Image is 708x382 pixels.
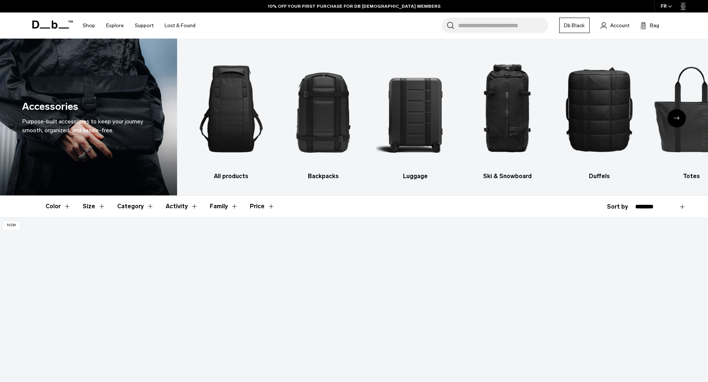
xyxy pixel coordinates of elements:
[284,50,363,181] a: Db Backpacks
[560,50,639,168] img: Db
[135,12,154,39] a: Support
[268,3,441,10] a: 10% OFF YOUR FIRST PURCHASE FOR DB [DEMOGRAPHIC_DATA] MEMBERS
[4,221,19,229] p: New
[166,196,198,217] button: Toggle Filter
[559,18,590,33] a: Db Black
[376,50,455,181] a: Db Luggage
[601,21,629,30] a: Account
[560,172,639,181] h3: Duffels
[284,50,363,181] li: 2 / 10
[650,22,659,29] span: Bag
[117,196,154,217] button: Toggle Filter
[468,172,547,181] h3: Ski & Snowboard
[22,117,155,135] div: Purpose-built accessories to keep your journey smooth, organized, and hassle-free.
[106,12,124,39] a: Explore
[46,196,71,217] button: Toggle Filter
[250,196,275,217] button: Toggle Price
[192,50,271,181] a: Db All products
[192,50,271,181] li: 1 / 10
[192,172,271,181] h3: All products
[640,21,659,30] button: Bag
[468,50,547,181] li: 4 / 10
[165,12,195,39] a: Lost & Found
[284,50,363,168] img: Db
[376,172,455,181] h3: Luggage
[77,12,201,39] nav: Main Navigation
[468,50,547,168] img: Db
[560,50,639,181] a: Db Duffels
[610,22,629,29] span: Account
[210,196,238,217] button: Toggle Filter
[560,50,639,181] li: 5 / 10
[83,196,105,217] button: Toggle Filter
[22,99,78,114] h1: Accessories
[284,172,363,181] h3: Backpacks
[83,12,95,39] a: Shop
[468,50,547,181] a: Db Ski & Snowboard
[668,109,686,127] div: Next slide
[192,50,271,168] img: Db
[376,50,455,181] li: 3 / 10
[376,50,455,168] img: Db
